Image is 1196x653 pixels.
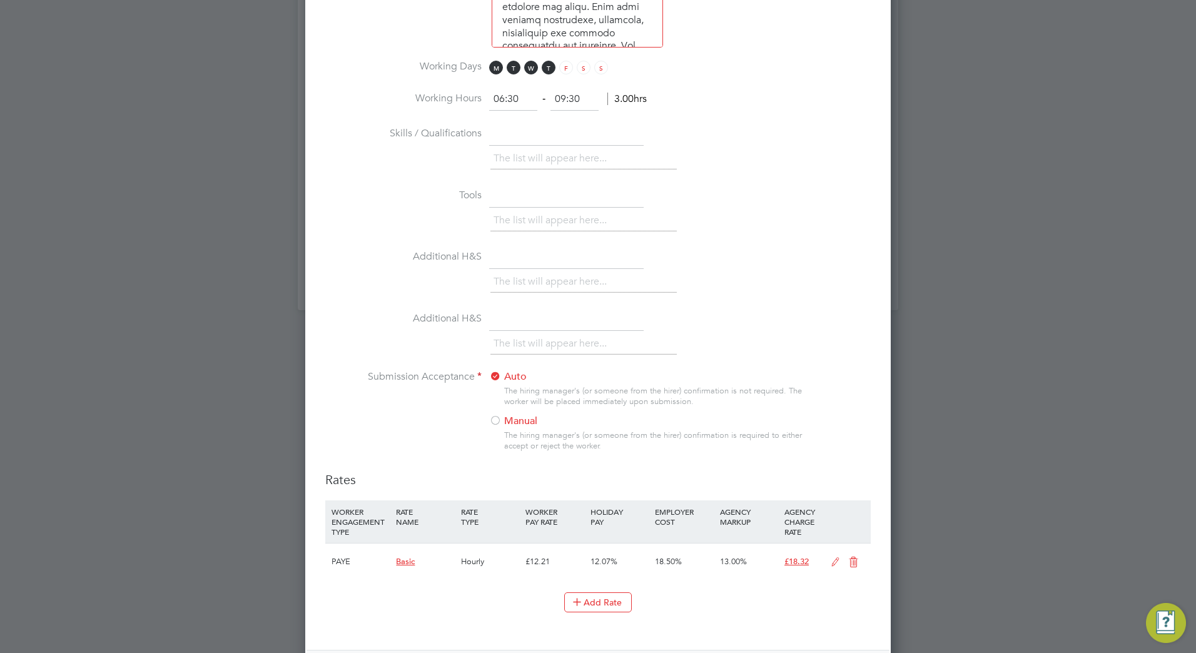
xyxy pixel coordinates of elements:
[325,472,871,488] h3: Rates
[489,61,503,74] span: M
[489,88,537,111] input: 08:00
[396,556,415,567] span: Basic
[325,189,482,202] label: Tools
[494,150,612,167] li: The list will appear here...
[607,93,647,105] span: 3.00hrs
[781,500,824,543] div: AGENCY CHARGE RATE
[550,88,599,111] input: 17:00
[458,544,522,580] div: Hourly
[542,61,555,74] span: T
[489,370,646,383] label: Auto
[587,500,652,533] div: HOLIDAY PAY
[325,312,482,325] label: Additional H&S
[504,386,808,407] div: The hiring manager's (or someone from the hirer) confirmation is not required. The worker will be...
[494,273,612,290] li: The list will appear here...
[328,544,393,580] div: PAYE
[524,61,538,74] span: W
[504,430,808,452] div: The hiring manager's (or someone from the hirer) confirmation is required to either accept or rej...
[325,92,482,105] label: Working Hours
[594,61,608,74] span: S
[325,60,482,73] label: Working Days
[489,415,646,428] label: Manual
[393,500,457,533] div: RATE NAME
[522,544,587,580] div: £12.21
[325,127,482,140] label: Skills / Qualifications
[494,212,612,229] li: The list will appear here...
[494,335,612,352] li: The list will appear here...
[325,250,482,263] label: Additional H&S
[328,500,393,543] div: WORKER ENGAGEMENT TYPE
[559,61,573,74] span: F
[325,370,482,383] label: Submission Acceptance
[652,500,716,533] div: EMPLOYER COST
[717,500,781,533] div: AGENCY MARKUP
[577,61,590,74] span: S
[590,556,617,567] span: 12.07%
[655,556,682,567] span: 18.50%
[1146,603,1186,643] button: Engage Resource Center
[507,61,520,74] span: T
[522,500,587,533] div: WORKER PAY RATE
[564,592,632,612] button: Add Rate
[458,500,522,533] div: RATE TYPE
[784,556,809,567] span: £18.32
[720,556,747,567] span: 13.00%
[540,93,548,105] span: ‐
